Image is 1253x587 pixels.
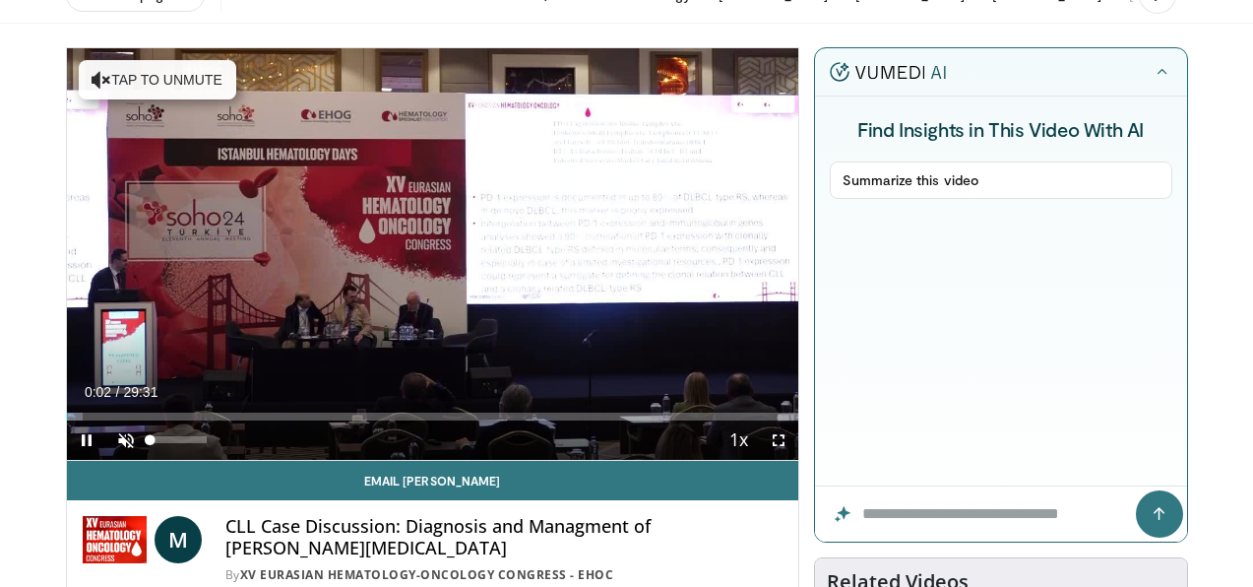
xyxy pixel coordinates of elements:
[151,436,207,443] div: Volume Level
[720,421,759,460] button: Playback Rate
[106,421,146,460] button: Unmute
[815,487,1187,542] input: Question for the AI
[83,516,147,563] img: XV Eurasian Hematology-Oncology Congress - EHOC 2024
[67,421,106,460] button: Pause
[225,516,783,558] h4: CLL Case Discussion: Diagnosis and Managment of [PERSON_NAME][MEDICAL_DATA]
[830,62,946,82] img: vumedi-ai-logo.v2.svg
[67,413,798,421] div: Progress Bar
[79,60,236,99] button: Tap to unmute
[830,116,1172,142] h4: Find Insights in This Video With AI
[759,421,798,460] button: Fullscreen
[85,384,111,400] span: 0:02
[123,384,157,400] span: 29:31
[116,384,120,400] span: /
[67,48,798,461] video-js: Video Player
[155,516,202,563] a: M
[830,162,1172,199] button: Summarize this video
[67,461,798,500] a: Email [PERSON_NAME]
